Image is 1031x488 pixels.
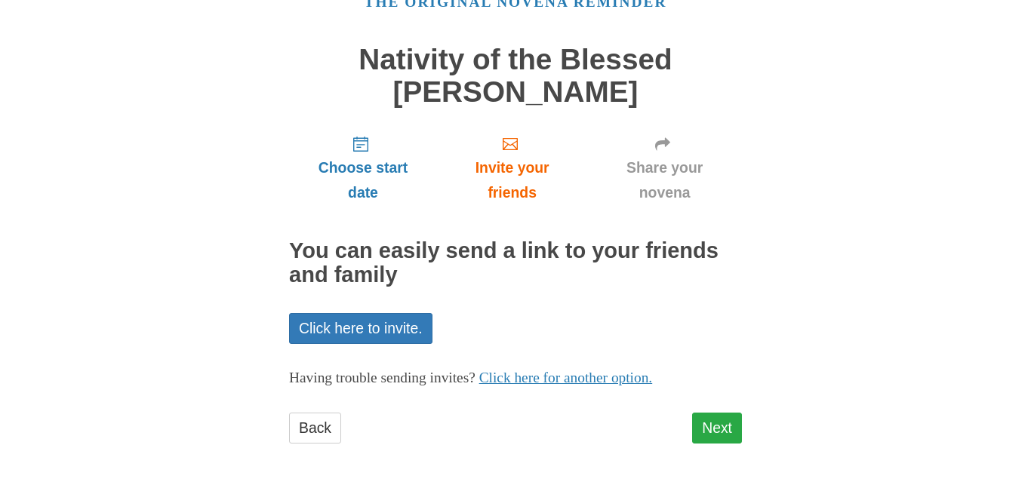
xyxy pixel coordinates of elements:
span: Choose start date [304,155,422,205]
a: Next [692,413,742,443]
a: Invite your friends [437,123,587,213]
a: Share your novena [587,123,742,213]
span: Share your novena [602,155,727,205]
span: Invite your friends [452,155,572,205]
a: Back [289,413,341,443]
h1: Nativity of the Blessed [PERSON_NAME] [289,44,742,108]
h2: You can easily send a link to your friends and family [289,239,742,287]
a: Click here to invite. [289,313,432,344]
a: Click here for another option. [479,370,653,385]
a: Choose start date [289,123,437,213]
span: Having trouble sending invites? [289,370,475,385]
